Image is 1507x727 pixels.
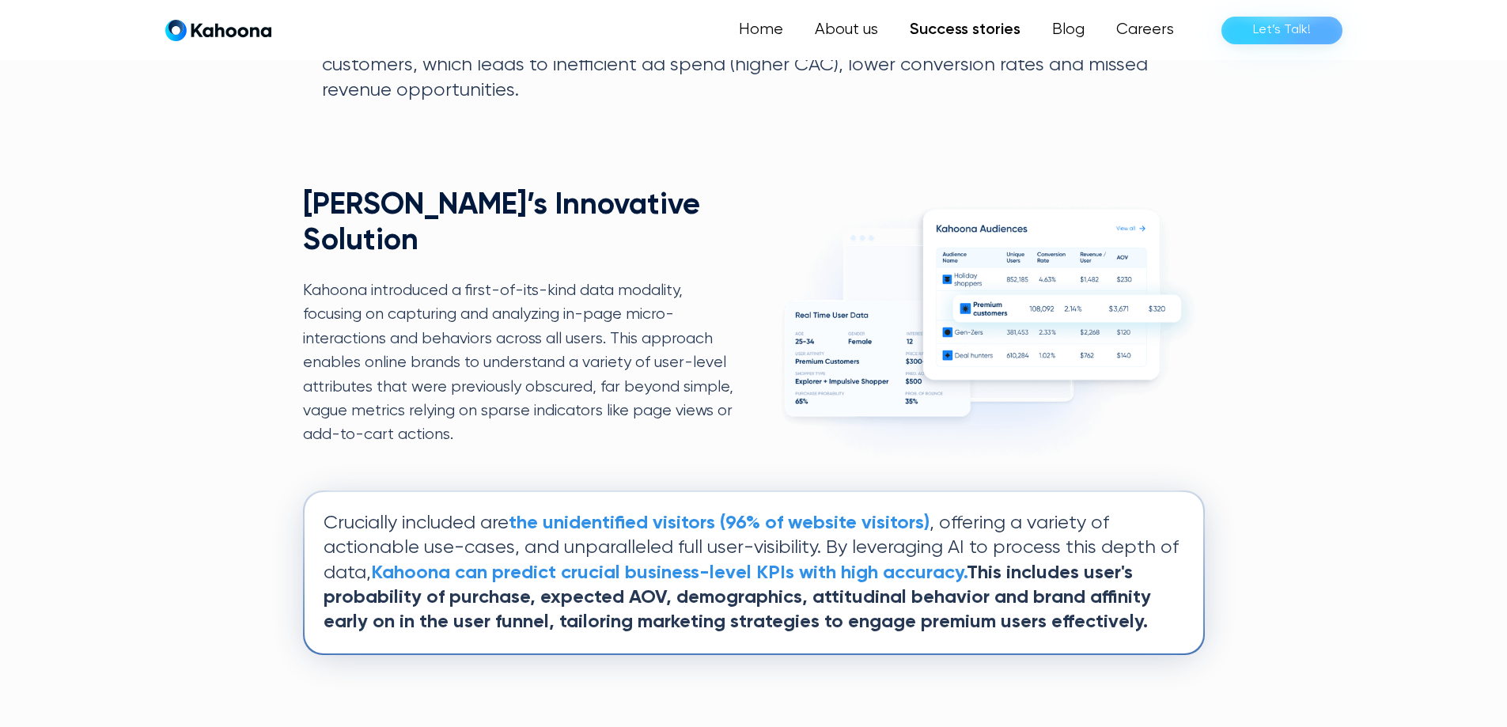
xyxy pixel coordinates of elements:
[303,279,733,448] p: Kahoona introduced a first-of-its-kind data modality, focusing on capturing and analyzing in-page...
[723,14,799,46] a: Home
[1221,17,1342,44] a: Let’s Talk!
[1036,14,1100,46] a: Blog
[894,14,1036,46] a: Success stories
[303,188,733,260] h2: [PERSON_NAME]’s Innovative Solution
[324,563,1151,631] strong: This includes user's probability of purchase, expected AOV, demographics, attitudinal behavior an...
[1100,14,1190,46] a: Careers
[509,513,930,532] strong: the unidentified visitors (96% of website visitors)
[324,511,1184,634] p: Crucially included are , offering a variety of actionable use-cases, and unparalleled full user-v...
[799,14,894,46] a: About us
[1253,17,1311,43] div: Let’s Talk!
[165,19,271,42] a: home
[371,563,967,582] strong: Kahoona can predict crucial business-level KPIs with high accuracy.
